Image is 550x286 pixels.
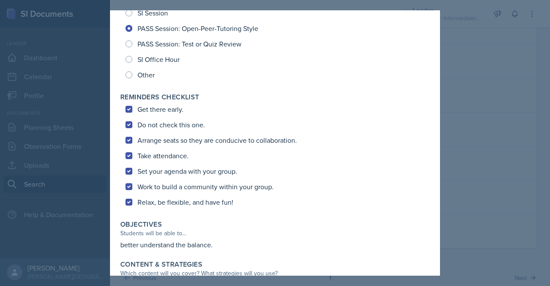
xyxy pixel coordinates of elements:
div: Students will be able to... [120,229,430,238]
div: Which content will you cover? What strategies will you use? [120,269,430,278]
label: Reminders Checklist [120,93,199,101]
label: Objectives [120,220,162,229]
label: Content & Strategies [120,260,202,269]
p: better understand the balance. [120,240,430,250]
